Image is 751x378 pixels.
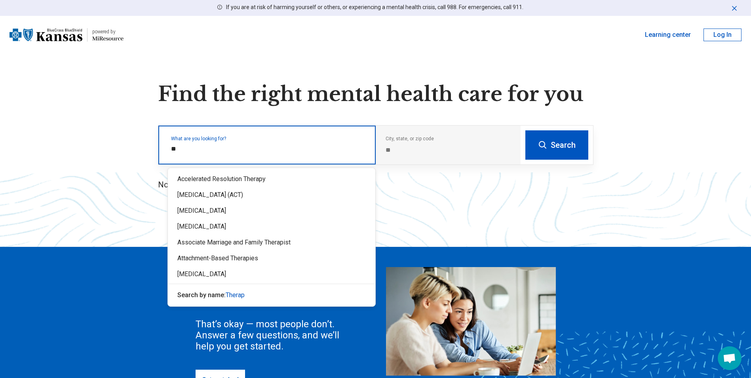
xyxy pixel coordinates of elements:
[168,203,375,219] div: [MEDICAL_DATA]
[525,130,588,160] button: Search
[226,3,523,11] p: If you are at risk of harming yourself or others, or experiencing a mental health crisis, call 98...
[168,187,375,203] div: [MEDICAL_DATA] (ACT)
[703,29,741,41] button: Log In
[158,179,593,190] p: Not sure what you’re looking for?
[168,266,375,282] div: [MEDICAL_DATA]
[645,30,691,40] a: Learning center
[168,171,375,187] div: Accelerated Resolution Therapy
[196,319,354,352] div: That’s okay — most people don’t. Answer a few questions, and we’ll help you get started.
[718,346,741,370] a: Open chat
[177,291,226,299] span: Search by name:
[168,219,375,235] div: [MEDICAL_DATA]
[158,82,593,106] h1: Find the right mental health care for you
[168,168,375,306] div: Suggestions
[10,25,82,44] img: Blue Cross Blue Shield Kansas
[226,291,245,299] span: Therap
[92,28,124,35] div: powered by
[730,3,738,13] button: Dismiss
[171,136,366,141] label: What are you looking for?
[168,250,375,266] div: Attachment-Based Therapies
[168,235,375,250] div: Associate Marriage and Family Therapist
